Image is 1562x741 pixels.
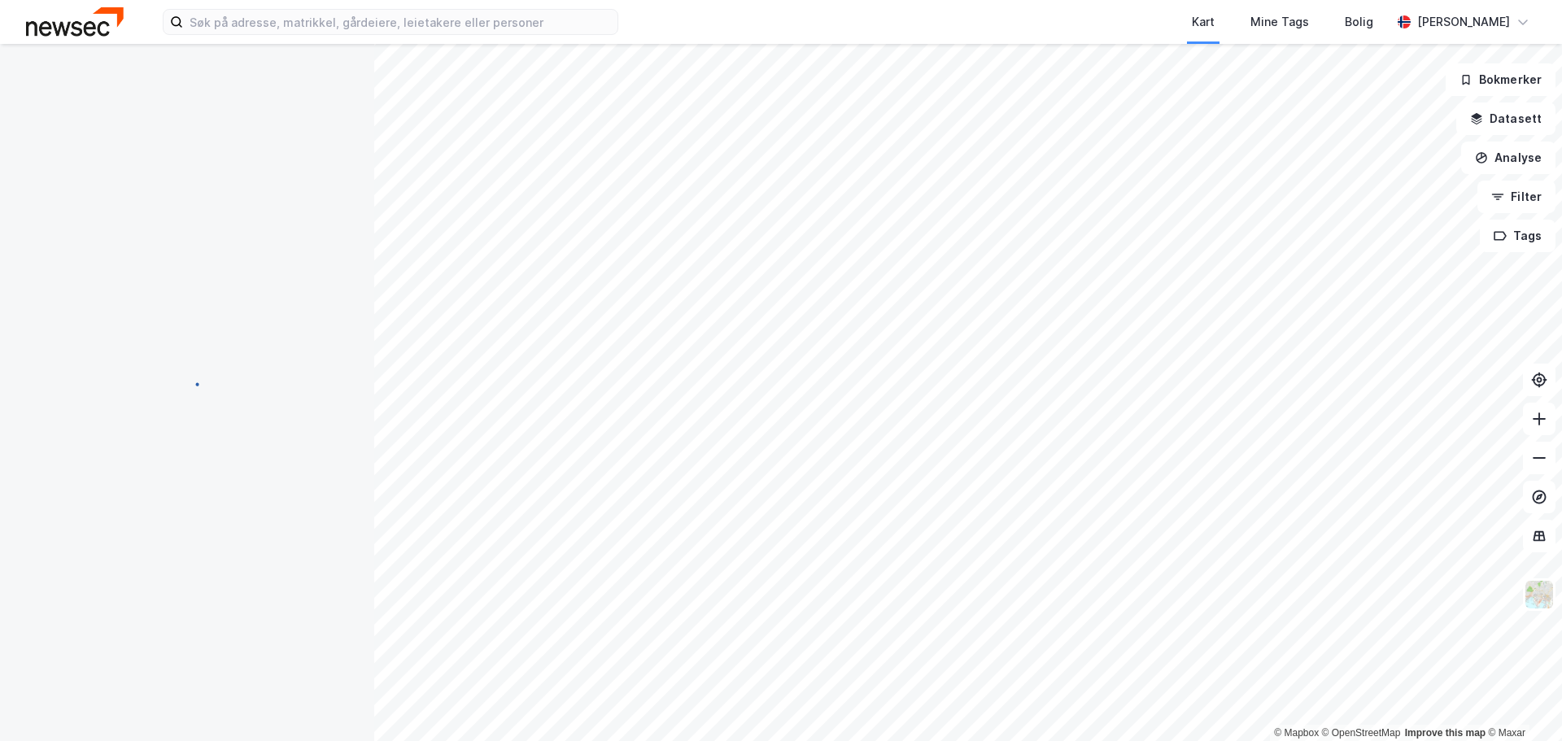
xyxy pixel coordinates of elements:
div: [PERSON_NAME] [1417,12,1510,32]
div: Bolig [1345,12,1373,32]
a: Improve this map [1405,727,1486,739]
img: spinner.a6d8c91a73a9ac5275cf975e30b51cfb.svg [174,370,200,396]
img: newsec-logo.f6e21ccffca1b3a03d2d.png [26,7,124,36]
input: Søk på adresse, matrikkel, gårdeiere, leietakere eller personer [183,10,617,34]
img: Z [1524,579,1555,610]
div: Kart [1192,12,1215,32]
div: Mine Tags [1250,12,1309,32]
button: Analyse [1461,142,1555,174]
button: Filter [1477,181,1555,213]
button: Bokmerker [1446,63,1555,96]
button: Tags [1480,220,1555,252]
a: Mapbox [1274,727,1319,739]
button: Datasett [1456,102,1555,135]
a: OpenStreetMap [1322,727,1401,739]
iframe: Chat Widget [1481,663,1562,741]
